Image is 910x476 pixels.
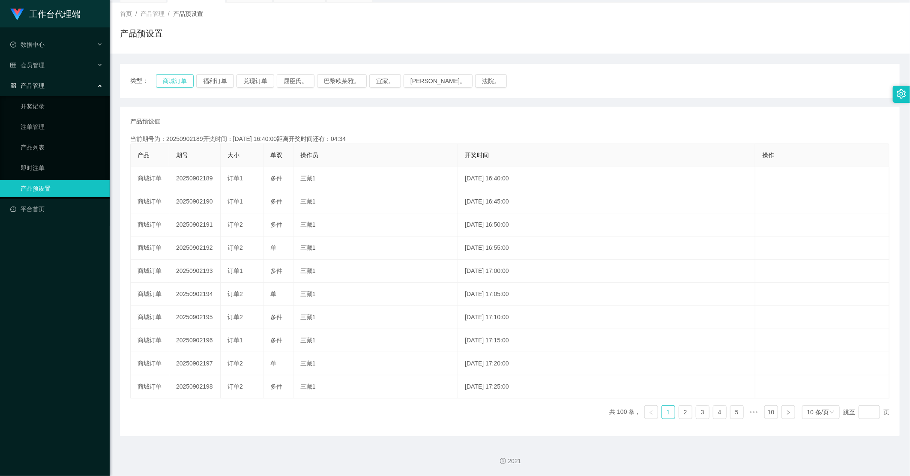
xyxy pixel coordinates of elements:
[662,406,675,419] a: 1
[131,190,169,213] td: 商城订单
[227,244,243,251] span: 订单2
[227,383,243,390] span: 订单2
[369,74,401,88] button: 宜家。
[807,406,829,419] div: 10 条/页
[227,267,243,274] span: 订单1
[169,260,221,283] td: 20250902193
[10,83,16,89] i: 图标： AppStore-O
[764,405,778,419] li: 10
[829,410,835,416] i: 图标： 向下
[458,306,755,329] td: [DATE] 17:10:00
[458,329,755,352] td: [DATE] 17:15:00
[458,190,755,213] td: [DATE] 16:45:00
[293,306,458,329] td: 三藏1
[897,89,906,99] i: 图标： 设置
[713,406,726,419] a: 4
[131,237,169,260] td: 商城订单
[169,352,221,375] td: 20250902197
[227,198,243,205] span: 订单1
[293,352,458,375] td: 三藏1
[270,198,282,205] span: 多件
[465,152,489,159] span: 开奖时间
[843,405,889,419] div: 跳至 页
[317,74,367,88] button: 巴黎欧莱雅。
[227,314,243,320] span: 订单2
[135,10,137,17] span: /
[270,244,276,251] span: 单
[679,405,692,419] li: 2
[293,329,458,352] td: 三藏1
[458,283,755,306] td: [DATE] 17:05:00
[270,290,276,297] span: 单
[270,383,282,390] span: 多件
[300,152,318,159] span: 操作员
[120,10,132,17] span: 首页
[169,329,221,352] td: 20250902196
[762,152,774,159] span: 操作
[610,405,641,419] li: 共 100 条，
[458,375,755,398] td: [DATE] 17:25:00
[293,190,458,213] td: 三藏1
[475,74,507,88] button: 法院。
[293,213,458,237] td: 三藏1
[120,27,163,40] h1: 产品预设置
[21,159,103,177] a: 即时注单
[130,117,160,126] span: 产品预设值
[458,237,755,260] td: [DATE] 16:55:00
[169,375,221,398] td: 20250902198
[644,405,658,419] li: 上一页
[156,74,194,88] button: 商城订单
[730,406,743,419] a: 5
[458,260,755,283] td: [DATE] 17:00:00
[404,74,473,88] button: [PERSON_NAME]。
[227,152,239,159] span: 大小
[169,190,221,213] td: 20250902190
[169,306,221,329] td: 20250902195
[696,406,709,419] a: 3
[270,314,282,320] span: 多件
[293,283,458,306] td: 三藏1
[10,10,81,17] a: 工作台代理端
[131,352,169,375] td: 商城订单
[169,213,221,237] td: 20250902191
[21,180,103,197] a: 产品预设置
[196,74,234,88] button: 福利订单
[21,41,45,48] font: 数据中心
[131,283,169,306] td: 商城订单
[141,10,165,17] span: 产品管理
[10,9,24,21] img: logo.9652507e.png
[500,458,506,464] i: 图标： 版权所有
[10,62,16,68] i: 图标： table
[131,329,169,352] td: 商城订单
[458,213,755,237] td: [DATE] 16:50:00
[236,74,274,88] button: 兑现订单
[270,152,282,159] span: 单双
[270,267,282,274] span: 多件
[29,0,81,28] h1: 工作台代理端
[293,375,458,398] td: 三藏1
[679,406,692,419] a: 2
[10,42,16,48] i: 图标： check-circle-o
[662,405,675,419] li: 1
[747,405,761,419] li: 向后 5 页
[277,74,314,88] button: 屈臣氏。
[21,82,45,89] font: 产品管理
[270,360,276,367] span: 单
[21,139,103,156] a: 产品列表
[781,405,795,419] li: 下一页
[293,167,458,190] td: 三藏1
[786,410,791,415] i: 图标： 右
[131,167,169,190] td: 商城订单
[131,260,169,283] td: 商城订单
[138,152,150,159] span: 产品
[270,221,282,228] span: 多件
[730,405,744,419] li: 5
[10,201,103,218] a: 图标： 仪表板平台首页
[227,221,243,228] span: 订单2
[169,237,221,260] td: 20250902192
[508,458,521,464] font: 2021
[227,337,243,344] span: 订单1
[131,375,169,398] td: 商城订单
[227,290,243,297] span: 订单2
[130,135,889,144] div: 当前期号为：20250902189开奖时间：[DATE] 16:40:00距离开奖时间还有：04:34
